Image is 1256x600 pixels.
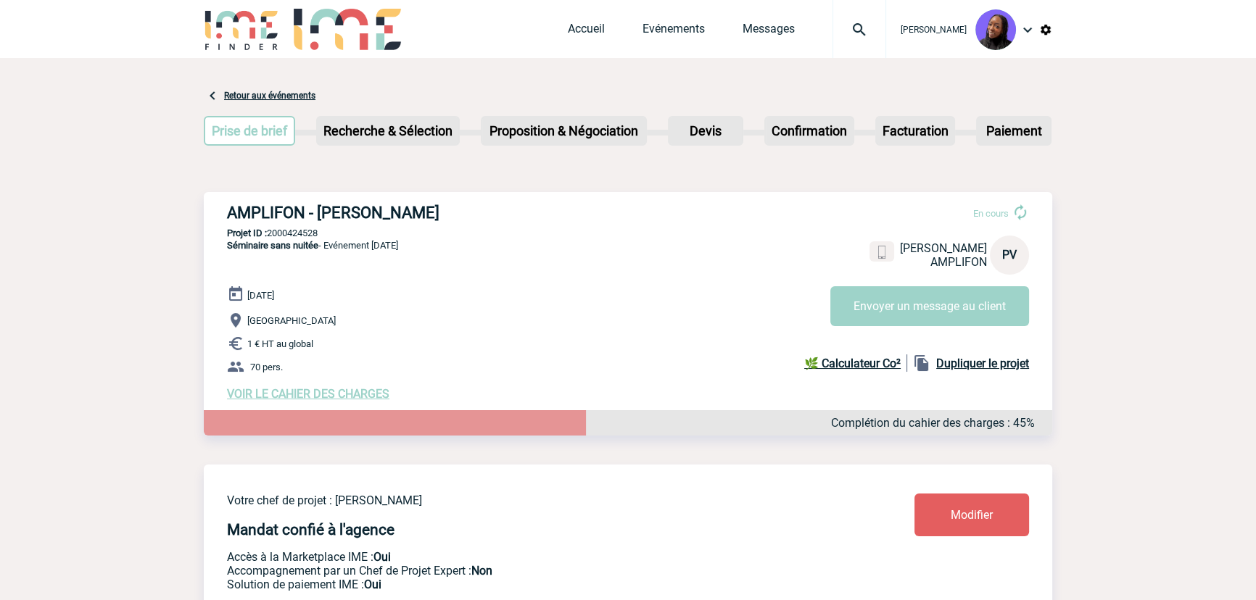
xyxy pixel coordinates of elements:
p: Conformité aux process achat client, Prise en charge de la facturation, Mutualisation de plusieur... [227,578,829,591]
b: Oui [373,550,391,564]
p: Facturation [877,117,954,144]
p: Accès à la Marketplace IME : [227,550,829,564]
span: En cours [973,208,1009,219]
p: Devis [669,117,742,144]
p: Prise de brief [205,117,294,144]
img: file_copy-black-24dp.png [913,354,930,372]
p: Proposition & Négociation [482,117,645,144]
span: [DATE] [247,290,274,301]
b: Dupliquer le projet [936,357,1029,370]
p: 2000424528 [204,228,1052,238]
h3: AMPLIFON - [PERSON_NAME] [227,204,662,222]
a: 🌿 Calculateur Co² [804,354,907,372]
p: Confirmation [766,117,853,144]
img: IME-Finder [204,9,279,50]
button: Envoyer un message au client [830,286,1029,326]
span: PV [1002,248,1017,262]
span: 70 pers. [250,362,283,372]
span: Modifier [951,508,993,522]
a: VOIR LE CAHIER DES CHARGES [227,387,389,401]
p: Prestation payante [227,564,829,578]
p: Votre chef de projet : [PERSON_NAME] [227,493,829,507]
h4: Mandat confié à l'agence [227,521,394,538]
span: AMPLIFON [930,255,987,269]
a: Accueil [568,22,605,42]
p: Paiement [978,117,1050,144]
span: Séminaire sans nuitée [227,240,318,251]
a: Retour aux événements [224,91,315,101]
span: [GEOGRAPHIC_DATA] [247,315,336,326]
b: Oui [364,578,381,591]
b: 🌿 Calculateur Co² [804,357,901,370]
span: [PERSON_NAME] [900,241,987,255]
a: Evénements [643,22,705,42]
span: 1 € HT au global [247,338,313,349]
span: [PERSON_NAME] [901,25,967,35]
p: Recherche & Sélection [318,117,458,144]
a: Messages [743,22,795,42]
img: 131349-0.png [975,9,1016,50]
span: - Evénement [DATE] [227,240,398,251]
b: Non [471,564,492,578]
b: Projet ID : [227,228,267,238]
img: portable.png [875,246,888,259]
